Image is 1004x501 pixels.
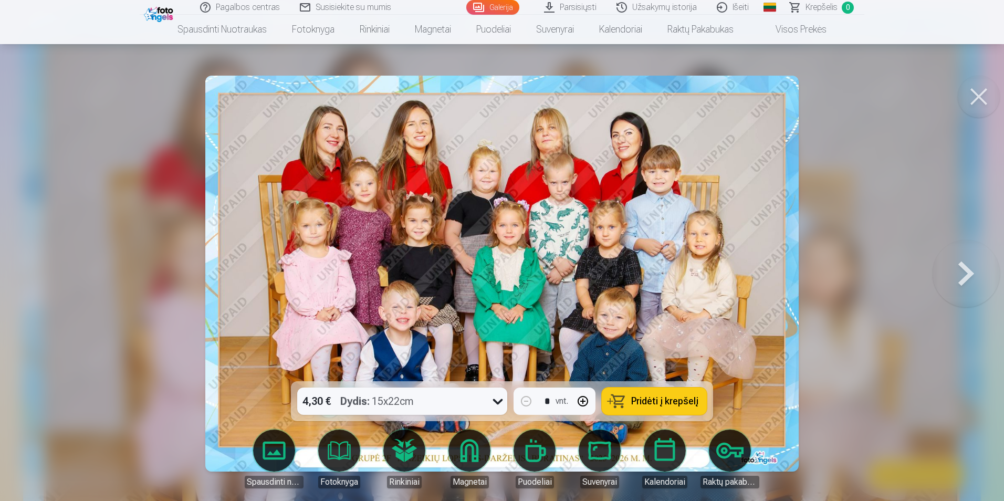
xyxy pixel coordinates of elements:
[297,388,336,415] div: 4,30 €
[464,15,524,44] a: Puodeliai
[580,476,619,488] div: Suvenyrai
[387,476,422,488] div: Rinkiniai
[375,430,434,488] a: Rinkiniai
[806,1,838,14] span: Krepšelis
[245,430,304,488] a: Spausdinti nuotraukas
[631,396,698,406] span: Pridėti į krepšelį
[440,430,499,488] a: Magnetai
[165,15,279,44] a: Spausdinti nuotraukas
[402,15,464,44] a: Magnetai
[310,430,369,488] a: Fotoknyga
[524,15,587,44] a: Suvenyrai
[655,15,746,44] a: Raktų pakabukas
[587,15,655,44] a: Kalendoriai
[451,476,489,488] div: Magnetai
[516,476,554,488] div: Puodeliai
[340,394,370,409] strong: Dydis :
[700,430,759,488] a: Raktų pakabukas
[340,388,414,415] div: 15x22cm
[245,476,304,488] div: Spausdinti nuotraukas
[642,476,687,488] div: Kalendoriai
[279,15,347,44] a: Fotoknyga
[144,4,176,22] img: /fa2
[347,15,402,44] a: Rinkiniai
[700,476,759,488] div: Raktų pakabukas
[570,430,629,488] a: Suvenyrai
[318,476,360,488] div: Fotoknyga
[556,395,568,408] div: vnt.
[746,15,839,44] a: Visos prekės
[602,388,707,415] button: Pridėti į krepšelį
[842,2,854,14] span: 0
[635,430,694,488] a: Kalendoriai
[505,430,564,488] a: Puodeliai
